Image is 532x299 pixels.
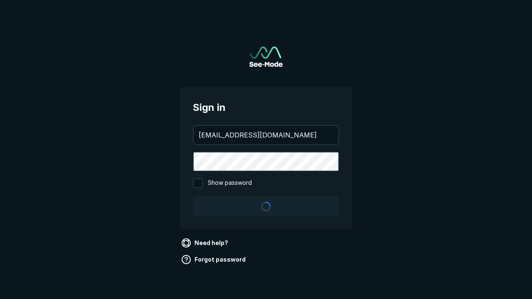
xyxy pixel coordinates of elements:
span: Sign in [193,100,339,115]
span: Show password [208,178,252,188]
img: See-Mode Logo [249,47,283,67]
a: Forgot password [180,253,249,266]
input: your@email.com [194,126,338,144]
a: Need help? [180,236,232,250]
a: Go to sign in [249,47,283,67]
